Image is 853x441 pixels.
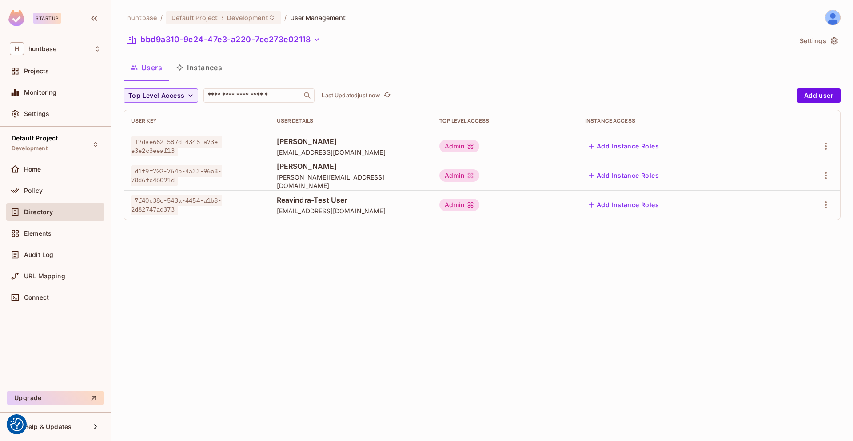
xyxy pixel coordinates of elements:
[10,418,24,431] img: Revisit consent button
[8,10,24,26] img: SReyMgAAAABJRU5ErkJggg==
[24,423,72,430] span: Help & Updates
[160,13,163,22] li: /
[277,173,426,190] span: [PERSON_NAME][EMAIL_ADDRESS][DOMAIN_NAME]
[169,56,229,79] button: Instances
[277,148,426,156] span: [EMAIL_ADDRESS][DOMAIN_NAME]
[124,88,198,103] button: Top Level Access
[24,294,49,301] span: Connect
[24,89,57,96] span: Monitoring
[825,10,840,25] img: Ravindra Bangrawa
[277,117,426,124] div: User Details
[797,88,841,103] button: Add user
[24,251,53,258] span: Audit Log
[277,195,426,205] span: Reavindra-Test User
[24,208,53,216] span: Directory
[24,166,41,173] span: Home
[382,90,392,101] button: refresh
[585,168,662,183] button: Add Instance Roles
[131,117,263,124] div: User Key
[131,195,222,215] span: 7f40c38e-543a-4454-a1b8-2d82747ad373
[24,230,52,237] span: Elements
[221,14,224,21] span: :
[439,169,479,182] div: Admin
[290,13,346,22] span: User Management
[24,187,43,194] span: Policy
[439,199,479,211] div: Admin
[24,68,49,75] span: Projects
[124,32,324,47] button: bbd9a310-9c24-47e3-a220-7cc273e02118
[585,117,771,124] div: Instance Access
[277,207,426,215] span: [EMAIL_ADDRESS][DOMAIN_NAME]
[28,45,56,52] span: Workspace: huntbase
[33,13,61,24] div: Startup
[227,13,268,22] span: Development
[796,34,841,48] button: Settings
[124,56,169,79] button: Users
[7,391,104,405] button: Upgrade
[380,90,392,101] span: Click to refresh data
[12,135,58,142] span: Default Project
[12,145,48,152] span: Development
[322,92,380,99] p: Last Updated just now
[277,161,426,171] span: [PERSON_NAME]
[585,198,662,212] button: Add Instance Roles
[277,136,426,146] span: [PERSON_NAME]
[128,90,184,101] span: Top Level Access
[284,13,287,22] li: /
[131,165,222,186] span: d1f9f702-764b-4a33-96e8-78d6fc46091d
[171,13,218,22] span: Default Project
[24,110,49,117] span: Settings
[131,136,222,156] span: f7dae662-587d-4345-a73e-e3e2c3eeaf13
[585,139,662,153] button: Add Instance Roles
[439,117,571,124] div: Top Level Access
[10,418,24,431] button: Consent Preferences
[10,42,24,55] span: H
[383,91,391,100] span: refresh
[127,13,157,22] span: the active workspace
[439,140,479,152] div: Admin
[24,273,65,280] span: URL Mapping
